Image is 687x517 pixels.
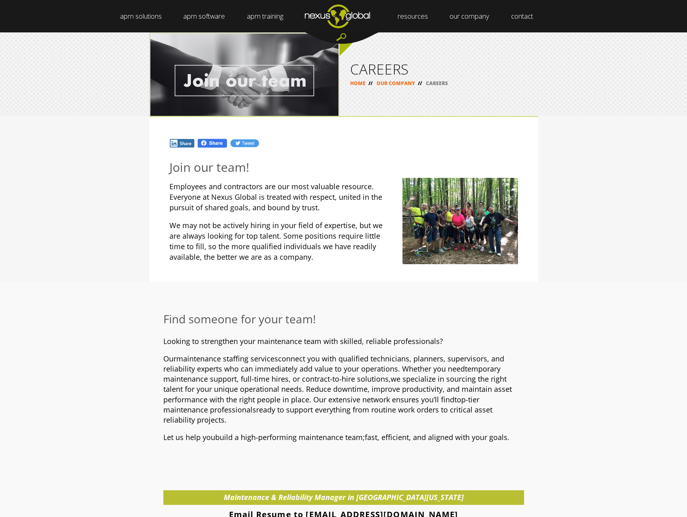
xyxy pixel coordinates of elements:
[350,80,366,87] a: HOME
[215,432,365,442] span: build a high-performing maintenance team;
[169,220,518,262] p: We may not be actively hiring in your field of expertise, but we are always looking for top talen...
[197,138,228,148] img: Fb.png
[350,62,528,76] h1: CAREERS
[223,354,278,363] span: staffing services
[366,80,375,87] span: //
[163,312,524,326] h3: Find someone for your team!
[224,492,464,502] span: Maintenance & Reliability Manager in [GEOGRAPHIC_DATA][US_STATE]
[230,139,259,148] img: Tw.jpg
[176,354,221,363] span: maintenance
[163,432,524,442] p: Let us help you fast, efficient, and aligned with your goals.
[377,80,415,87] a: OUR COMPANY
[169,139,195,148] img: In.jpg
[402,178,518,264] img: zip_line
[415,80,425,87] span: //
[169,181,518,213] p: Employees and contractors are our most valuable resource. Everyone at Nexus Global is treated wit...
[169,159,249,175] span: Join our team!
[163,395,479,414] span: top-tier maintenance professionals
[163,364,501,384] span: temporary maintenance support, full-time hires, or contract-to-hire solutions,
[163,354,524,425] p: Our connect you with qualified technicians, planners, supervisors, and reliability experts who ca...
[163,336,524,346] p: Looking to strengthen your maintenance team with skilled, reliable professionals?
